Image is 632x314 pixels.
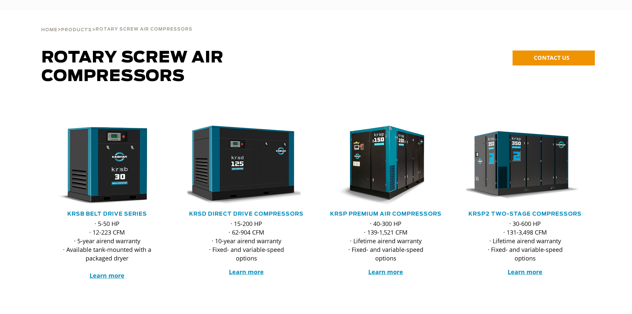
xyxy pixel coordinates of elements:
[340,219,432,262] p: · 40-300 HP · 139-1,521 CFM · Lifetime airend warranty · Fixed- and variable-speed options
[327,126,445,205] div: krsp150
[508,268,542,276] a: Learn more
[330,211,442,217] a: KRSP Premium Air Compressors
[41,28,57,32] span: Home
[368,268,403,276] a: Learn more
[534,54,569,61] span: CONTACT US
[90,271,124,279] a: Learn more
[96,27,192,32] span: Rotary Screw Air Compressors
[41,10,192,35] div: > >
[466,126,584,205] div: krsp350
[43,126,161,205] img: krsb30
[189,211,304,217] a: KRSD Direct Drive Compressors
[187,126,306,205] div: krsd125
[48,126,166,205] div: krsb30
[201,219,292,262] p: · 15-200 HP · 62-904 CFM · 10-year airend warranty · Fixed- and variable-speed options
[513,51,595,65] a: CONTACT US
[61,28,92,32] span: Products
[61,219,153,280] p: · 5-50 HP · 12-223 CFM · 5-year airend warranty · Available tank-mounted with a packaged dryer
[229,268,264,276] a: Learn more
[322,126,440,205] img: krsp150
[67,211,147,217] a: KRSB Belt Drive Series
[479,219,571,262] p: · 30-600 HP · 131-3,498 CFM · Lifetime airend warranty · Fixed- and variable-speed options
[41,27,57,33] a: Home
[61,27,92,33] a: Products
[182,126,301,205] img: krsd125
[41,50,224,84] span: Rotary Screw Air Compressors
[468,211,582,217] a: KRSP2 Two-Stage Compressors
[461,126,579,205] img: krsp350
